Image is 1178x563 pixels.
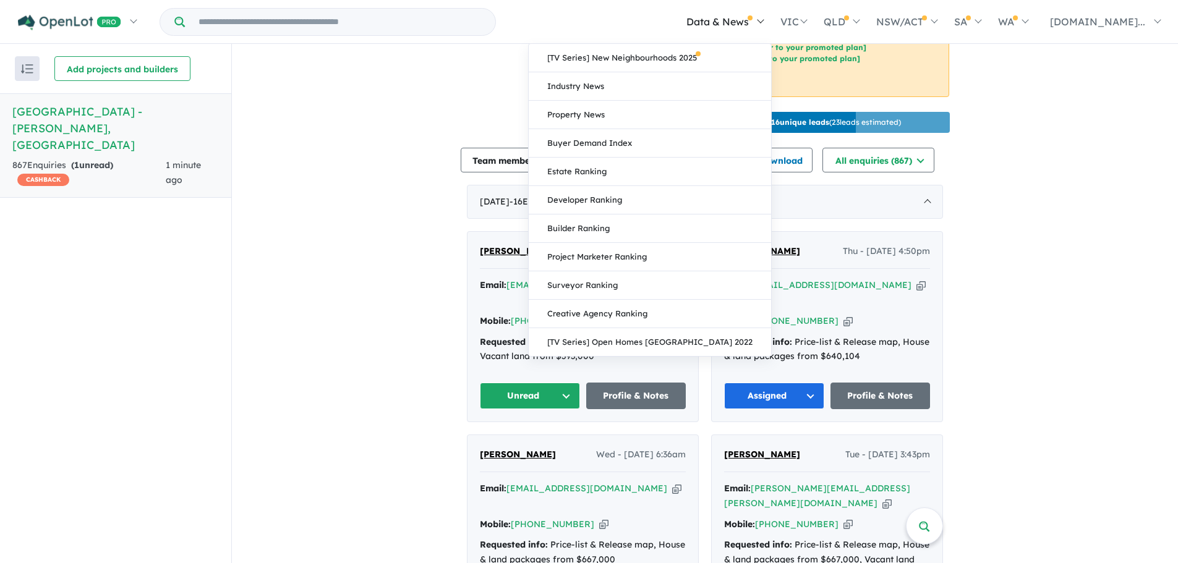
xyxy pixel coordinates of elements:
[529,271,771,300] a: Surveyor Ranking
[529,158,771,186] a: Estate Ranking
[724,539,792,550] strong: Requested info:
[672,482,681,495] button: Copy
[54,56,190,81] button: Add projects and builders
[480,449,556,460] span: [PERSON_NAME]
[480,447,556,462] a: [PERSON_NAME]
[1050,15,1145,28] span: [DOMAIN_NAME]...
[511,315,594,326] a: [PHONE_NUMBER]
[511,519,594,530] a: [PHONE_NUMBER]
[529,44,771,72] a: [TV Series] New Neighbourhoods 2025
[506,279,667,290] a: [EMAIL_ADDRESS][DOMAIN_NAME]
[529,300,771,328] a: Creative Agency Ranking
[166,159,201,185] span: 1 minute ago
[71,159,113,171] strong: ( unread)
[529,129,771,158] a: Buyer Demand Index
[755,315,839,326] a: [PHONE_NUMBER]
[750,43,866,52] span: [Refer to your promoted plan]
[744,54,860,63] span: [Refer to your promoted plan]
[529,214,771,243] a: Builder Ranking
[17,174,69,186] span: CASHBACK
[18,15,121,30] img: Openlot PRO Logo White
[830,383,931,409] a: Profile & Notes
[529,243,771,271] a: Project Marketer Ranking
[480,244,556,259] a: [PERSON_NAME]
[480,336,548,347] strong: Requested info:
[480,315,511,326] strong: Mobile:
[480,539,548,550] strong: Requested info:
[751,279,911,290] a: [EMAIL_ADDRESS][DOMAIN_NAME]
[724,449,800,460] span: [PERSON_NAME]
[724,483,910,509] a: [PERSON_NAME][EMAIL_ADDRESS][PERSON_NAME][DOMAIN_NAME]
[74,159,79,171] span: 1
[755,519,839,530] a: [PHONE_NUMBER]
[480,519,511,530] strong: Mobile:
[586,383,686,409] a: Profile & Notes
[480,483,506,494] strong: Email:
[529,101,771,129] a: Property News
[843,518,853,531] button: Copy
[529,328,771,356] a: [TV Series] Open Homes [GEOGRAPHIC_DATA] 2022
[480,279,506,290] strong: Email:
[187,9,493,35] input: Try estate name, suburb, builder or developer
[822,148,934,172] button: All enquiries (867)
[724,519,755,530] strong: Mobile:
[724,335,930,365] div: Price-list & Release map, House & land packages from $640,104
[21,64,33,74] img: sort.svg
[510,196,606,207] span: - 16 Enquir ies
[12,103,219,153] h5: [GEOGRAPHIC_DATA] - [PERSON_NAME] , [GEOGRAPHIC_DATA]
[480,383,580,409] button: Unread
[12,158,166,188] div: 867 Enquir ies
[480,335,686,365] div: Price-list & Release map, Vacant land from $393,000
[724,483,751,494] strong: Email:
[646,117,901,128] p: [DATE] - [DATE] - ( 23 leads estimated)
[771,117,829,127] b: 16 unique leads
[596,447,686,462] span: Wed - [DATE] 6:36am
[529,72,771,101] a: Industry News
[843,244,930,259] span: Thu - [DATE] 4:50pm
[467,185,943,219] div: [DATE]
[480,245,556,256] span: [PERSON_NAME]
[843,315,853,328] button: Copy
[506,483,667,494] a: [EMAIL_ADDRESS][DOMAIN_NAME]
[461,148,601,172] button: Team member settings (12)
[529,186,771,214] a: Developer Ranking
[599,518,608,531] button: Copy
[882,497,892,510] button: Copy
[845,447,930,462] span: Tue - [DATE] 3:43pm
[916,279,926,292] button: Copy
[724,447,800,462] a: [PERSON_NAME]
[724,383,824,409] button: Assigned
